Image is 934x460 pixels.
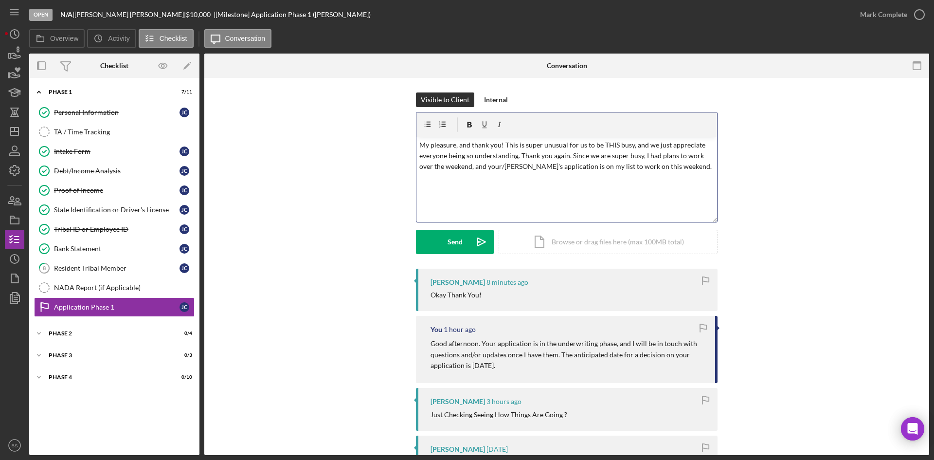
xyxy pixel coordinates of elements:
a: Tribal ID or Employee IDJC [34,220,195,239]
div: Resident Tribal Member [54,264,180,272]
label: Checklist [160,35,187,42]
div: Visible to Client [421,92,469,107]
a: 8Resident Tribal MemberJC [34,258,195,278]
div: J C [180,302,189,312]
div: Conversation [547,62,587,70]
div: Internal [484,92,508,107]
button: BS [5,436,24,455]
time: 2025-09-12 16:24 [444,326,476,333]
a: Personal InformationJC [34,103,195,122]
div: Phase 2 [49,331,168,336]
div: You [431,326,442,333]
div: [PERSON_NAME] [PERSON_NAME] | [74,11,186,18]
div: 7 / 11 [175,89,192,95]
label: Conversation [225,35,266,42]
p: Good afternoon. Your application is in the underwriting phase, and I will be in touch with questi... [431,338,705,371]
div: Mark Complete [860,5,907,24]
button: Internal [479,92,513,107]
label: Activity [108,35,129,42]
div: Just Checking Seeing How Things Are Going ? [431,411,567,419]
span: $10,000 [186,10,211,18]
div: J C [180,244,189,254]
div: [PERSON_NAME] [431,445,485,453]
div: Okay Thank You! [431,291,482,299]
text: BS [12,443,18,448]
a: State Identification or Driver's LicenseJC [34,200,195,220]
div: 0 / 4 [175,331,192,336]
a: Intake FormJC [34,142,195,161]
div: Open [29,9,53,21]
div: J C [180,224,189,234]
div: 0 / 3 [175,352,192,358]
time: 2025-09-12 17:29 [486,278,528,286]
div: J C [180,205,189,215]
label: Overview [50,35,78,42]
time: 2025-09-12 14:33 [486,398,521,405]
a: Application Phase 1JC [34,297,195,317]
div: J C [180,147,189,156]
div: | [Milestone] Application Phase 1 ([PERSON_NAME]) [214,11,371,18]
button: Conversation [204,29,272,48]
b: N/A [60,10,72,18]
div: State Identification or Driver's License [54,206,180,214]
div: | [60,11,74,18]
div: Application Phase 1 [54,303,180,311]
a: Debt/Income AnalysisJC [34,161,195,181]
div: Phase 3 [49,352,168,358]
a: NADA Report (if Applicable) [34,278,195,297]
div: J C [180,185,189,195]
button: Mark Complete [850,5,929,24]
div: J C [180,108,189,117]
div: Tribal ID or Employee ID [54,225,180,233]
div: Open Intercom Messenger [901,417,924,441]
div: [PERSON_NAME] [431,398,485,405]
div: Proof of Income [54,186,180,194]
button: Overview [29,29,85,48]
p: My pleasure, and thank you! This is super unusual for us to be THIS busy, and we just appreciate ... [419,140,715,172]
div: Phase 1 [49,89,168,95]
div: J C [180,166,189,176]
div: Checklist [100,62,128,70]
time: 2025-09-02 17:16 [486,445,508,453]
button: Visible to Client [416,92,474,107]
div: Personal Information [54,109,180,116]
a: TA / Time Tracking [34,122,195,142]
div: Phase 4 [49,374,168,380]
div: NADA Report (if Applicable) [54,284,194,292]
a: Bank StatementJC [34,239,195,258]
div: Bank Statement [54,245,180,253]
div: TA / Time Tracking [54,128,194,136]
a: Proof of IncomeJC [34,181,195,200]
div: Send [448,230,463,254]
button: Send [416,230,494,254]
button: Checklist [139,29,194,48]
div: 0 / 10 [175,374,192,380]
div: Debt/Income Analysis [54,167,180,175]
div: Intake Form [54,147,180,155]
div: [PERSON_NAME] [431,278,485,286]
tspan: 8 [43,265,46,271]
div: J C [180,263,189,273]
button: Activity [87,29,136,48]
